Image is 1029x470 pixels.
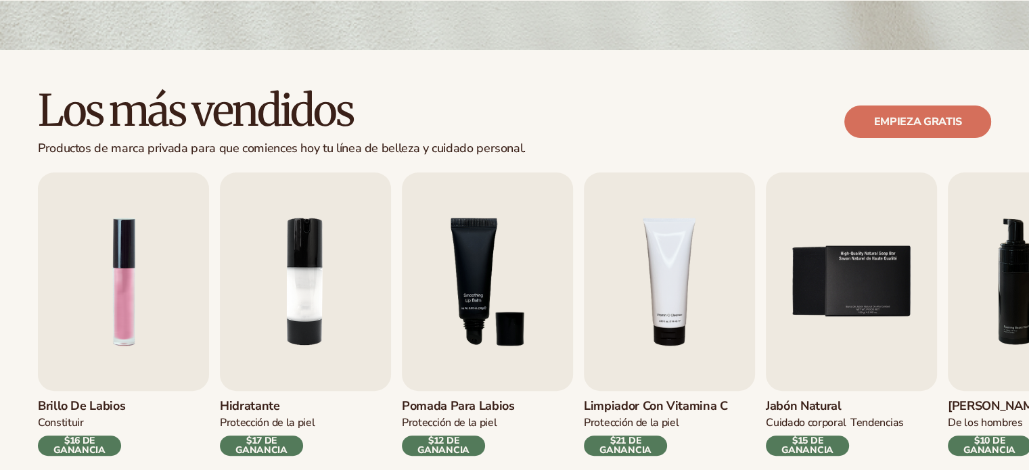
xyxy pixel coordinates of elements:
[963,434,1015,456] font: $10 DE GANANCIA
[850,415,904,430] font: TENDENCIAS
[220,172,391,456] a: 2 / 9
[948,415,1023,430] font: de los hombres
[38,398,125,414] font: Brillo de labios
[417,434,470,456] font: $12 DE GANANCIA
[584,172,755,456] a: 4 / 9
[38,415,84,430] font: CONSTITUIR
[844,105,991,138] a: Empieza gratis
[38,83,353,137] font: Los más vendidos
[584,398,727,414] font: Limpiador con vitamina C
[220,415,315,430] font: PROTECCIÓN DE LA PIEL
[53,434,106,456] font: $16 DE GANANCIA
[766,172,937,456] a: 5 / 9
[599,434,651,456] font: $21 DE GANANCIA
[235,434,288,456] font: $17 DE GANANCIA
[402,398,515,414] font: Pomada para labios
[584,415,679,430] font: Protección de la piel
[766,415,846,430] font: Cuidado corporal
[220,398,279,414] font: Hidratante
[766,398,841,414] font: Jabón natural
[781,434,833,456] font: $15 DE GANANCIA
[38,140,526,156] font: Productos de marca privada para que comiences hoy tu línea de belleza y cuidado personal.
[38,172,209,456] a: 1 / 9
[873,114,962,129] font: Empieza gratis
[402,415,497,430] font: PROTECCIÓN DE LA PIEL
[402,172,573,456] a: 3 / 9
